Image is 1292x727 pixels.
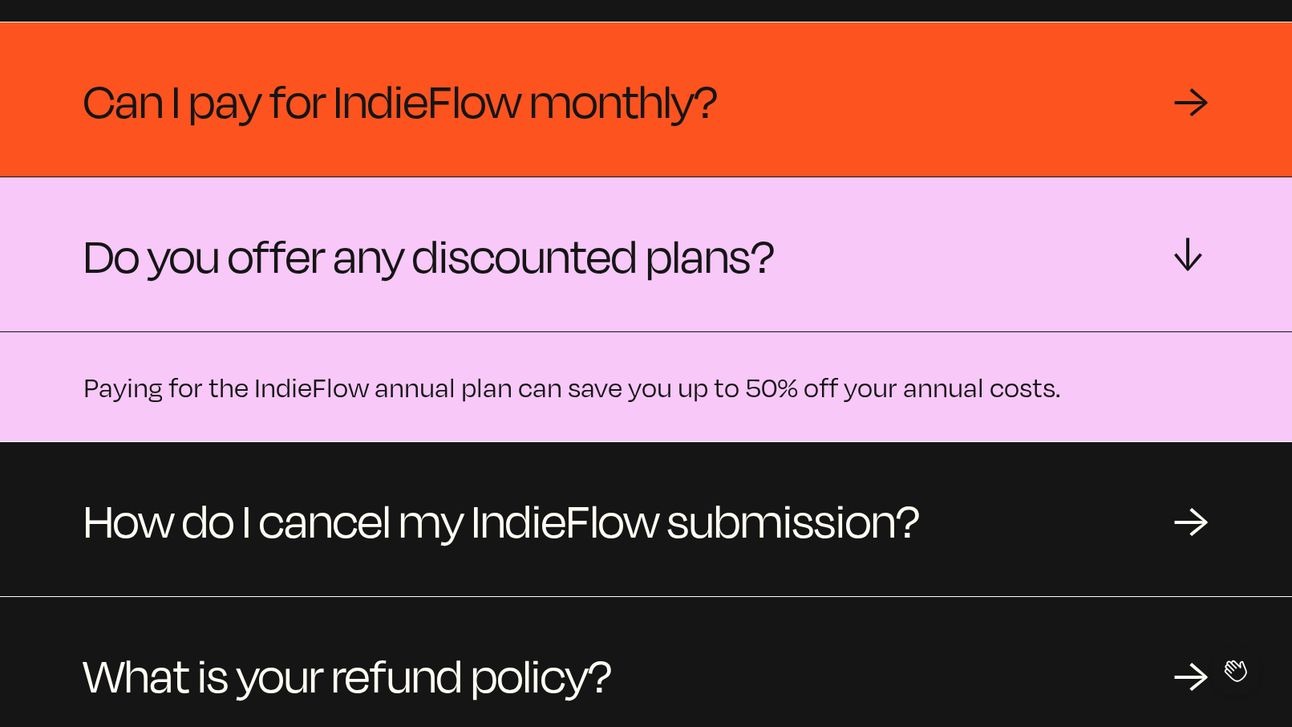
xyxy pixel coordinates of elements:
[1173,495,1209,543] div: →
[1173,650,1209,698] div: →
[1167,237,1215,272] div: →
[1212,647,1260,695] iframe: Toggle Customer Support
[83,216,775,293] span: Do you offer any discounted plans?
[83,636,612,713] span: What is your refund policy?
[83,61,718,138] span: Can I pay for IndieFlow monthly?
[1173,75,1209,124] div: →
[83,371,1209,403] p: Paying for the IndieFlow annual plan can save you up to 50% off your annual costs.
[83,481,920,558] span: How do I cancel my IndieFlow submission?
